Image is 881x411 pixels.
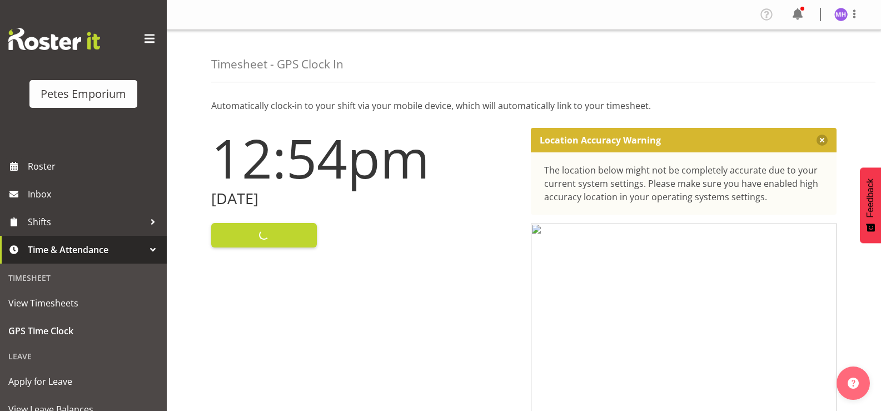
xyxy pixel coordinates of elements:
[860,167,881,243] button: Feedback - Show survey
[817,135,828,146] button: Close message
[211,128,517,188] h1: 12:54pm
[211,190,517,207] h2: [DATE]
[41,86,126,102] div: Petes Emporium
[865,179,875,217] span: Feedback
[8,28,100,50] img: Rosterit website logo
[848,378,859,389] img: help-xxl-2.png
[28,241,145,258] span: Time & Attendance
[540,135,661,146] p: Location Accuracy Warning
[3,266,164,289] div: Timesheet
[211,58,344,71] h4: Timesheet - GPS Clock In
[3,345,164,368] div: Leave
[8,323,158,339] span: GPS Time Clock
[28,186,161,202] span: Inbox
[28,214,145,230] span: Shifts
[3,368,164,395] a: Apply for Leave
[834,8,848,21] img: mackenzie-halford4471.jpg
[3,317,164,345] a: GPS Time Clock
[211,99,837,112] p: Automatically clock-in to your shift via your mobile device, which will automatically link to you...
[3,289,164,317] a: View Timesheets
[28,158,161,175] span: Roster
[8,373,158,390] span: Apply for Leave
[544,164,824,204] div: The location below might not be completely accurate due to your current system settings. Please m...
[8,295,158,311] span: View Timesheets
